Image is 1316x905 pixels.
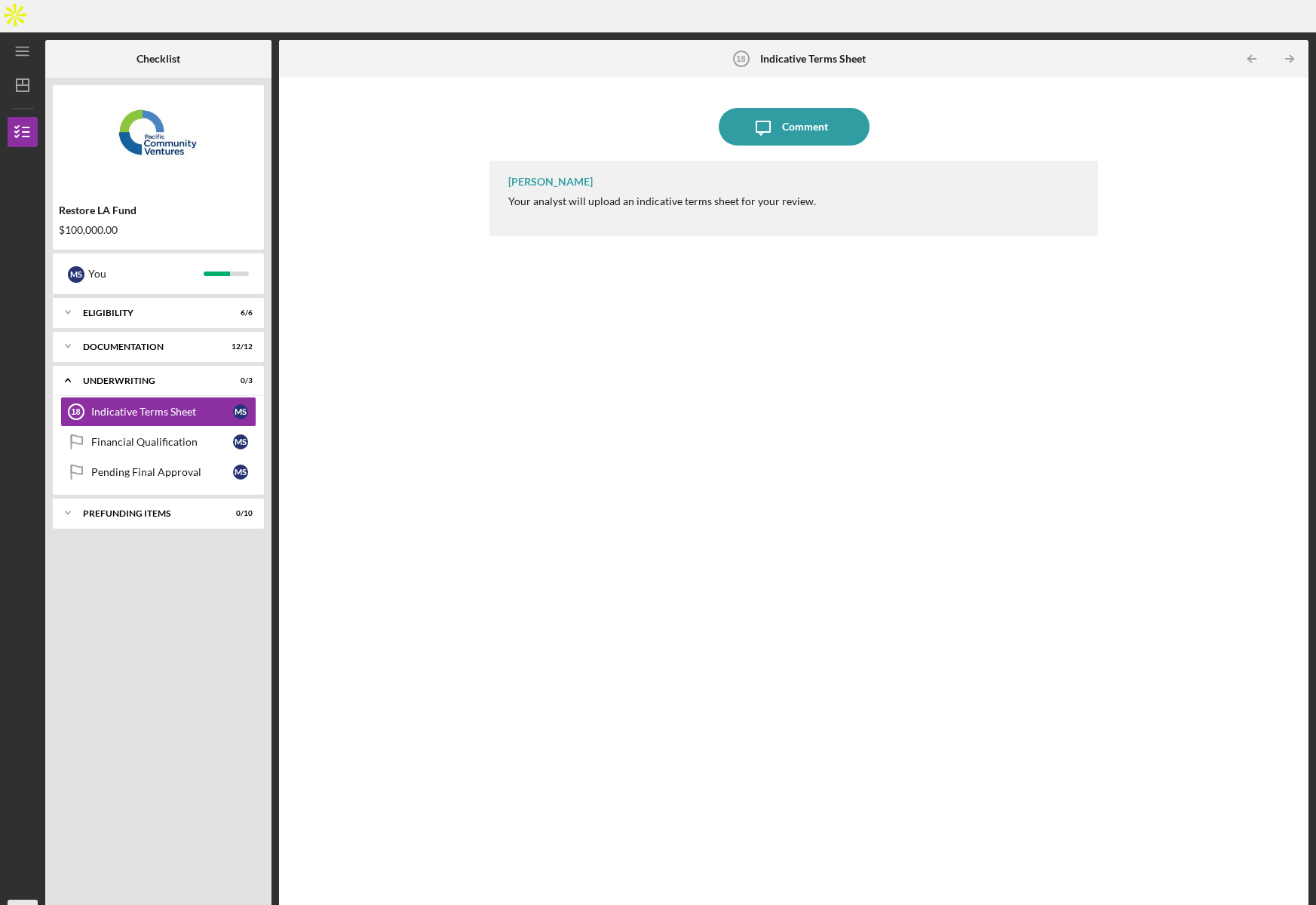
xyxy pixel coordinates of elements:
[59,224,258,236] div: $100,000.00
[68,266,84,283] div: M S
[91,436,233,448] div: Financial Qualification
[59,204,258,216] div: Restore LA Fund
[83,308,215,318] div: Eligibility
[225,342,253,351] div: 12 / 12
[60,427,256,457] a: Financial QualificationMS
[225,376,253,385] div: 0 / 3
[508,176,593,188] div: [PERSON_NAME]
[719,108,870,146] button: Comment
[225,509,253,518] div: 0 / 10
[53,93,264,183] img: Product logo
[71,407,80,416] tspan: 18
[60,457,256,487] a: Pending Final ApprovalMS
[782,108,828,146] div: Comment
[225,308,253,318] div: 6 / 6
[137,53,180,65] b: Checklist
[233,404,248,419] div: M S
[88,261,204,287] div: You
[83,509,215,518] div: Prefunding Items
[91,466,233,478] div: Pending Final Approval
[508,195,816,207] div: Your analyst will upload an indicative terms sheet for your review.
[736,54,745,63] tspan: 18
[60,397,256,427] a: 18Indicative Terms SheetMS
[83,376,215,385] div: Underwriting
[91,406,233,418] div: Indicative Terms Sheet
[233,465,248,480] div: M S
[83,342,215,351] div: Documentation
[760,53,866,65] b: Indicative Terms Sheet
[233,434,248,449] div: M S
